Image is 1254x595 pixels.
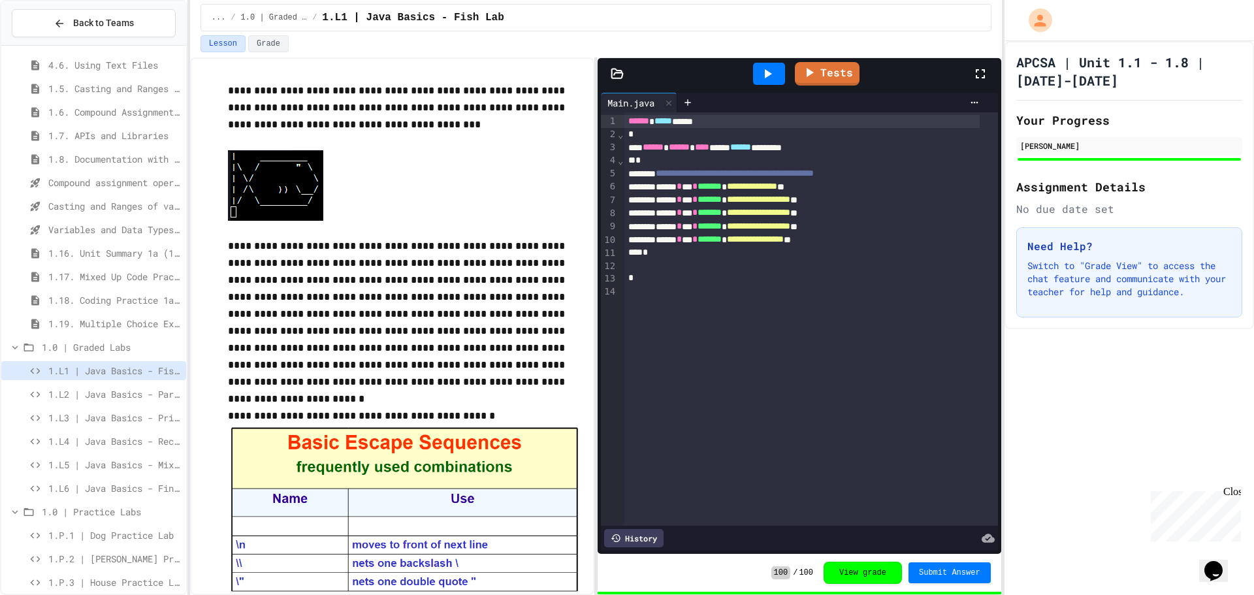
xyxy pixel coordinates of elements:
[908,562,991,583] button: Submit Answer
[1027,259,1231,298] p: Switch to "Grade View" to access the chat feature and communicate with your teacher for help and ...
[48,528,181,542] span: 1.P.1 | Dog Practice Lab
[601,285,617,298] div: 14
[231,12,235,23] span: /
[312,12,317,23] span: /
[601,207,617,220] div: 8
[201,35,246,52] button: Lesson
[48,152,181,166] span: 1.8. Documentation with Comments and Preconditions
[1015,5,1055,35] div: My Account
[795,62,860,86] a: Tests
[601,234,617,247] div: 10
[12,9,176,37] button: Back to Teams
[799,568,813,578] span: 100
[48,411,181,425] span: 1.L3 | Java Basics - Printing Code Lab
[919,568,980,578] span: Submit Answer
[248,35,289,52] button: Grade
[48,552,181,566] span: 1.P.2 | [PERSON_NAME] Practice Lab
[601,272,617,285] div: 13
[48,434,181,448] span: 1.L4 | Java Basics - Rectangle Lab
[601,220,617,233] div: 9
[48,129,181,142] span: 1.7. APIs and Libraries
[1016,201,1242,217] div: No due date set
[322,10,504,25] span: 1.L1 | Java Basics - Fish Lab
[601,167,617,180] div: 5
[601,180,617,193] div: 6
[48,246,181,260] span: 1.16. Unit Summary 1a (1.1-1.6)
[48,387,181,401] span: 1.L2 | Java Basics - Paragraphs Lab
[48,176,181,189] span: Compound assignment operators - Quiz
[601,115,617,128] div: 1
[617,155,624,166] span: Fold line
[48,105,181,119] span: 1.6. Compound Assignment Operators
[1199,543,1241,582] iframe: chat widget
[601,154,617,167] div: 4
[1146,486,1241,541] iframe: chat widget
[42,505,181,519] span: 1.0 | Practice Labs
[601,128,617,141] div: 2
[241,12,308,23] span: 1.0 | Graded Labs
[48,82,181,95] span: 1.5. Casting and Ranges of Values
[601,194,617,207] div: 7
[617,129,624,140] span: Fold line
[73,16,134,30] span: Back to Teams
[601,141,617,154] div: 3
[771,566,791,579] span: 100
[604,529,664,547] div: History
[48,458,181,472] span: 1.L5 | Java Basics - Mixed Number Lab
[48,575,181,589] span: 1.P.3 | House Practice Lab
[1016,178,1242,196] h2: Assignment Details
[212,12,226,23] span: ...
[5,5,90,83] div: Chat with us now!Close
[48,317,181,330] span: 1.19. Multiple Choice Exercises for Unit 1a (1.1-1.6)
[48,364,181,378] span: 1.L1 | Java Basics - Fish Lab
[601,96,661,110] div: Main.java
[48,481,181,495] span: 1.L6 | Java Basics - Final Calculator Lab
[42,340,181,354] span: 1.0 | Graded Labs
[601,93,677,112] div: Main.java
[1027,238,1231,254] h3: Need Help?
[1016,53,1242,89] h1: APCSA | Unit 1.1 - 1.8 | [DATE]-[DATE]
[793,568,797,578] span: /
[48,199,181,213] span: Casting and Ranges of variables - Quiz
[1020,140,1238,152] div: [PERSON_NAME]
[601,247,617,260] div: 11
[48,270,181,283] span: 1.17. Mixed Up Code Practice 1.1-1.6
[1016,111,1242,129] h2: Your Progress
[48,223,181,236] span: Variables and Data Types - Quiz
[48,58,181,72] span: 4.6. Using Text Files
[601,260,617,273] div: 12
[824,562,902,584] button: View grade
[48,293,181,307] span: 1.18. Coding Practice 1a (1.1-1.6)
